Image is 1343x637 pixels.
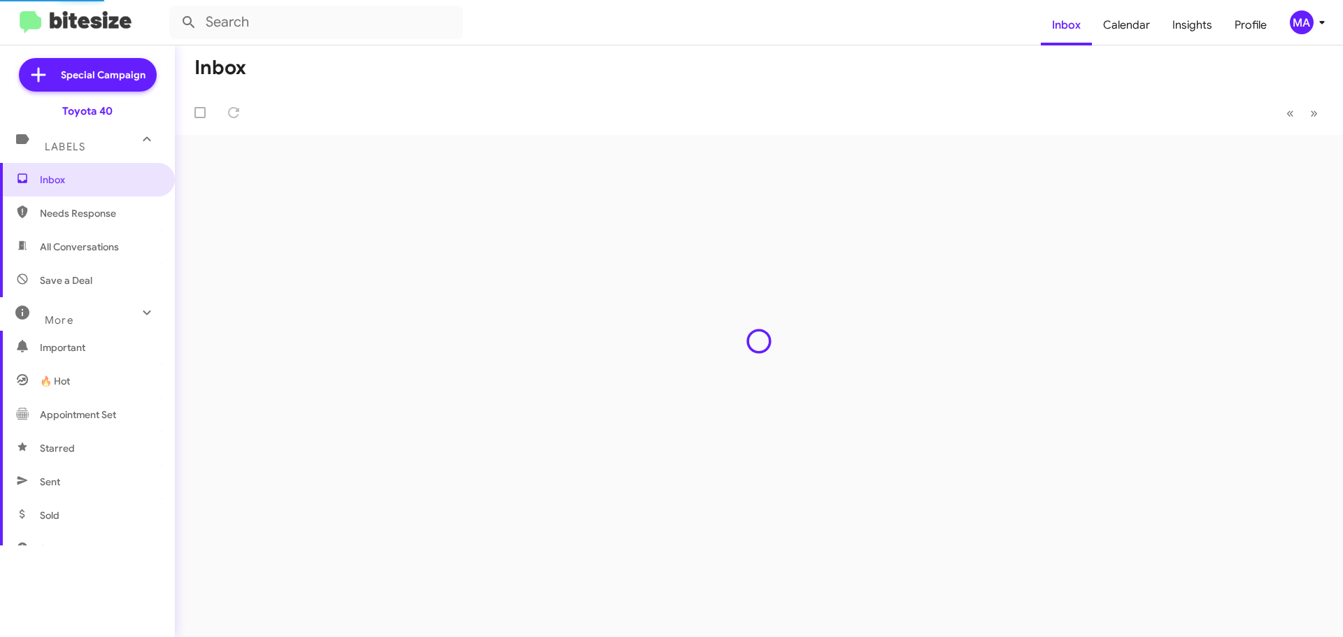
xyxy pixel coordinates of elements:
[40,240,119,254] span: All Conversations
[40,341,159,355] span: Important
[194,57,246,79] h1: Inbox
[1041,5,1092,45] a: Inbox
[40,273,92,287] span: Save a Deal
[1223,5,1278,45] a: Profile
[45,141,85,153] span: Labels
[19,58,157,92] a: Special Campaign
[45,314,73,327] span: More
[40,408,116,422] span: Appointment Set
[1092,5,1161,45] a: Calendar
[1161,5,1223,45] a: Insights
[1278,10,1328,34] button: MA
[1286,104,1294,122] span: «
[62,104,113,118] div: Toyota 40
[1278,99,1302,127] button: Previous
[40,206,159,220] span: Needs Response
[40,475,60,489] span: Sent
[40,441,75,455] span: Starred
[40,374,70,388] span: 🔥 Hot
[40,542,114,556] span: Sold Responded
[1310,104,1318,122] span: »
[1290,10,1314,34] div: MA
[61,68,145,82] span: Special Campaign
[40,173,159,187] span: Inbox
[40,508,59,522] span: Sold
[1302,99,1326,127] button: Next
[169,6,463,39] input: Search
[1279,99,1326,127] nav: Page navigation example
